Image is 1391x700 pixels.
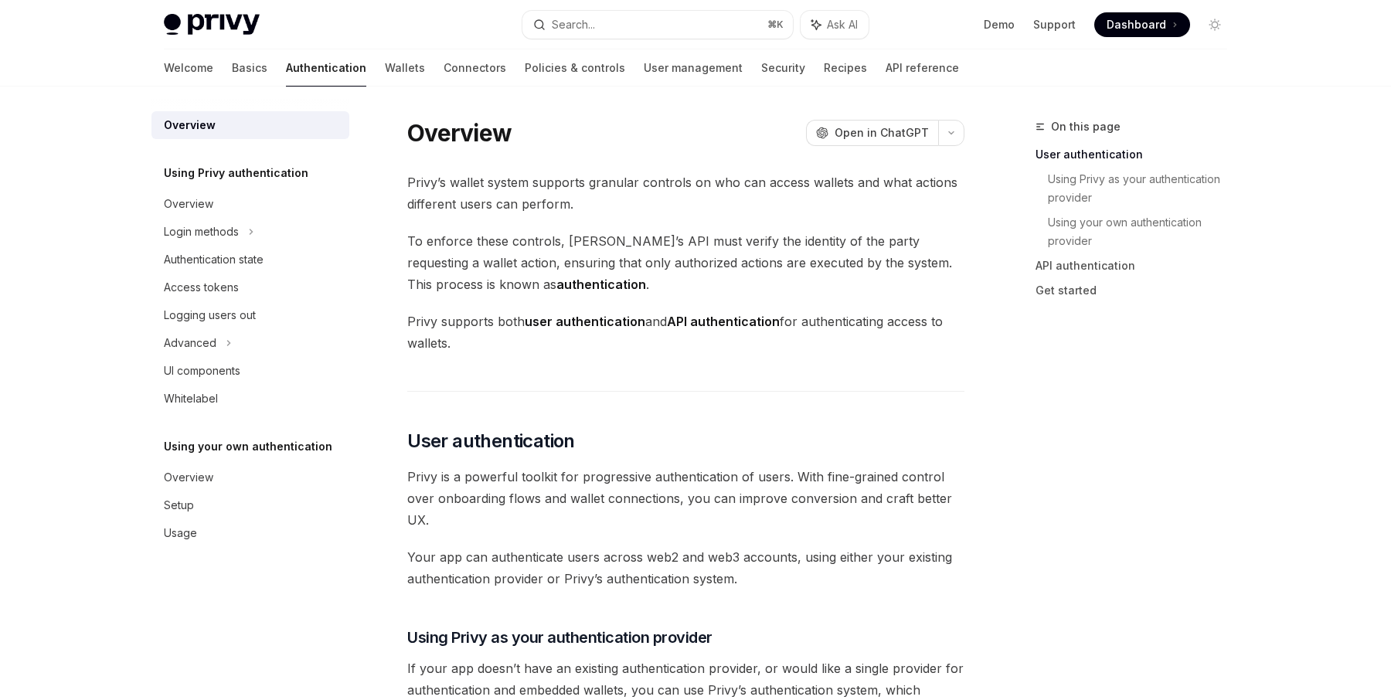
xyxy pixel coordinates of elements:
[1107,17,1166,32] span: Dashboard
[1051,117,1121,136] span: On this page
[164,389,218,408] div: Whitelabel
[151,111,349,139] a: Overview
[1036,278,1240,303] a: Get started
[801,11,869,39] button: Ask AI
[151,385,349,413] a: Whitelabel
[1033,17,1076,32] a: Support
[407,311,964,354] span: Privy supports both and for authenticating access to wallets.
[827,17,858,32] span: Ask AI
[164,437,332,456] h5: Using your own authentication
[164,223,239,241] div: Login methods
[522,11,793,39] button: Search...⌘K
[824,49,867,87] a: Recipes
[407,230,964,295] span: To enforce these controls, [PERSON_NAME]’s API must verify the identity of the party requesting a...
[1048,167,1240,210] a: Using Privy as your authentication provider
[151,301,349,329] a: Logging users out
[164,524,197,542] div: Usage
[164,306,256,325] div: Logging users out
[644,49,743,87] a: User management
[407,627,713,648] span: Using Privy as your authentication provider
[767,19,784,31] span: ⌘ K
[1202,12,1227,37] button: Toggle dark mode
[835,125,929,141] span: Open in ChatGPT
[984,17,1015,32] a: Demo
[286,49,366,87] a: Authentication
[886,49,959,87] a: API reference
[407,466,964,531] span: Privy is a powerful toolkit for progressive authentication of users. With fine-grained control ov...
[164,468,213,487] div: Overview
[164,49,213,87] a: Welcome
[232,49,267,87] a: Basics
[164,116,216,134] div: Overview
[151,274,349,301] a: Access tokens
[407,172,964,215] span: Privy’s wallet system supports granular controls on who can access wallets and what actions diffe...
[761,49,805,87] a: Security
[1036,142,1240,167] a: User authentication
[164,496,194,515] div: Setup
[1036,253,1240,278] a: API authentication
[407,119,512,147] h1: Overview
[164,278,239,297] div: Access tokens
[151,464,349,491] a: Overview
[164,195,213,213] div: Overview
[164,164,308,182] h5: Using Privy authentication
[407,429,575,454] span: User authentication
[164,250,264,269] div: Authentication state
[1094,12,1190,37] a: Dashboard
[525,49,625,87] a: Policies & controls
[525,314,645,329] strong: user authentication
[164,14,260,36] img: light logo
[667,314,780,329] strong: API authentication
[1048,210,1240,253] a: Using your own authentication provider
[151,491,349,519] a: Setup
[552,15,595,34] div: Search...
[151,190,349,218] a: Overview
[407,546,964,590] span: Your app can authenticate users across web2 and web3 accounts, using either your existing authent...
[556,277,646,292] strong: authentication
[444,49,506,87] a: Connectors
[151,357,349,385] a: UI components
[151,519,349,547] a: Usage
[385,49,425,87] a: Wallets
[164,362,240,380] div: UI components
[806,120,938,146] button: Open in ChatGPT
[151,246,349,274] a: Authentication state
[164,334,216,352] div: Advanced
